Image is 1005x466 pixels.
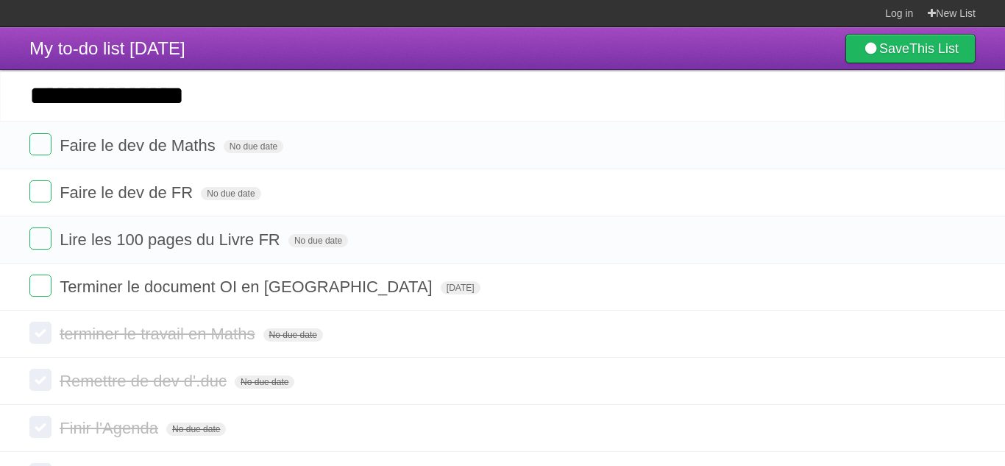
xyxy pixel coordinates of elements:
label: Done [29,133,52,155]
label: Done [29,416,52,438]
label: Done [29,227,52,250]
span: [DATE] [441,281,480,294]
b: This List [909,41,959,56]
label: Done [29,322,52,344]
span: No due date [288,234,348,247]
span: Faire le dev de Maths [60,136,219,155]
span: No due date [166,423,226,436]
span: Faire le dev de FR [60,183,196,202]
a: SaveThis List [845,34,976,63]
span: No due date [201,187,260,200]
span: Lire les 100 pages du Livre FR [60,230,284,249]
label: Done [29,180,52,202]
label: Done [29,369,52,391]
span: No due date [235,375,294,389]
span: Terminer le document OI en [GEOGRAPHIC_DATA] [60,278,436,296]
span: Remettre de dev d'.duc [60,372,230,390]
span: Finir l'Agenda [60,419,162,437]
span: No due date [263,328,323,342]
label: Done [29,275,52,297]
span: No due date [224,140,283,153]
span: terminer le travail en Maths [60,325,258,343]
span: My to-do list [DATE] [29,38,185,58]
